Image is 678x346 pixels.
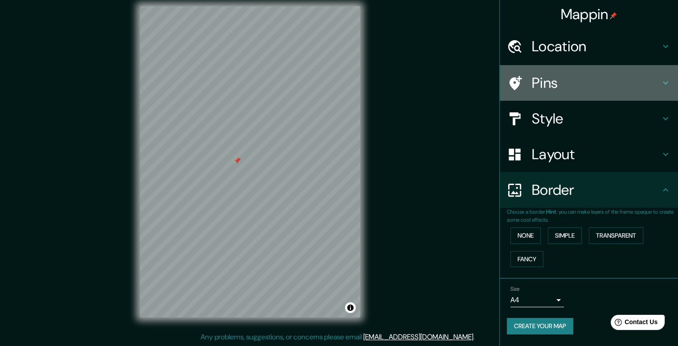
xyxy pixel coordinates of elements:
[475,332,476,342] div: .
[500,172,678,208] div: Border
[363,332,473,342] a: [EMAIL_ADDRESS][DOMAIN_NAME]
[500,101,678,136] div: Style
[532,37,660,55] h4: Location
[589,227,643,244] button: Transparent
[500,29,678,64] div: Location
[500,65,678,101] div: Pins
[500,136,678,172] div: Layout
[548,227,582,244] button: Simple
[610,12,617,19] img: pin-icon.png
[532,145,660,163] h4: Layout
[599,311,668,336] iframe: Help widget launcher
[532,110,660,128] h4: Style
[507,318,573,334] button: Create your map
[532,181,660,199] h4: Border
[345,302,356,313] button: Toggle attribution
[507,208,678,224] p: Choose a border. : you can make layers of the frame opaque to create some cool effects.
[510,293,564,307] div: A4
[140,6,360,317] canvas: Map
[546,208,556,215] b: Hint
[561,5,617,23] h4: Mappin
[201,332,475,342] p: Any problems, suggestions, or concerns please email .
[510,227,541,244] button: None
[510,285,520,293] label: Size
[532,74,660,92] h4: Pins
[476,332,478,342] div: .
[510,251,543,268] button: Fancy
